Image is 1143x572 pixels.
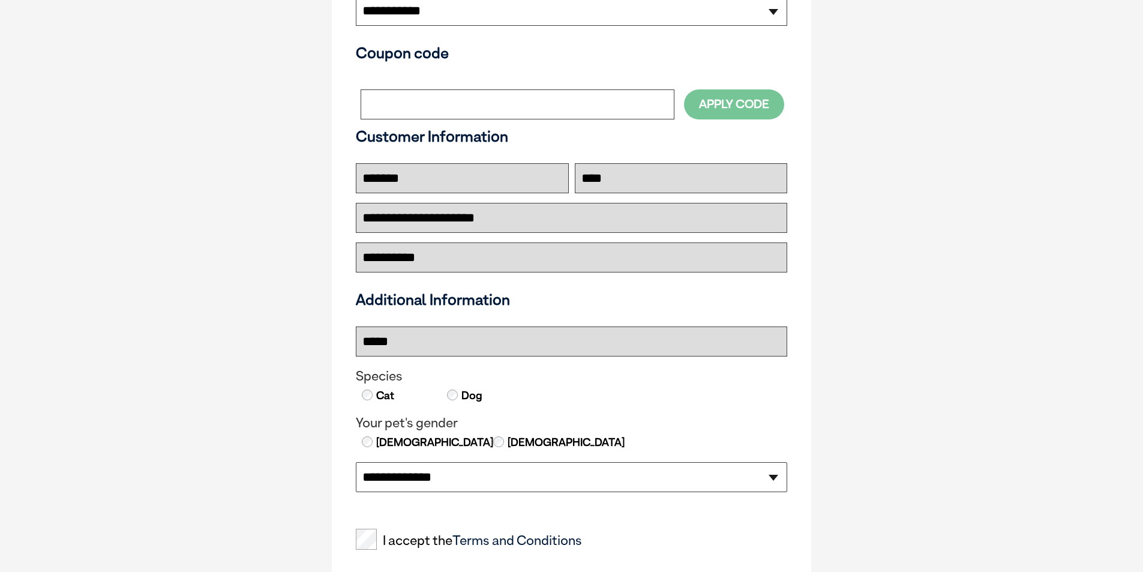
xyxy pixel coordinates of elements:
[356,44,787,62] h3: Coupon code
[356,369,787,384] legend: Species
[452,532,582,548] a: Terms and Conditions
[351,291,792,309] h3: Additional Information
[684,89,784,119] button: Apply Code
[356,127,787,145] h3: Customer Information
[356,529,377,550] input: I accept theTerms and Conditions
[356,415,787,431] legend: Your pet's gender
[356,533,582,549] label: I accept the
